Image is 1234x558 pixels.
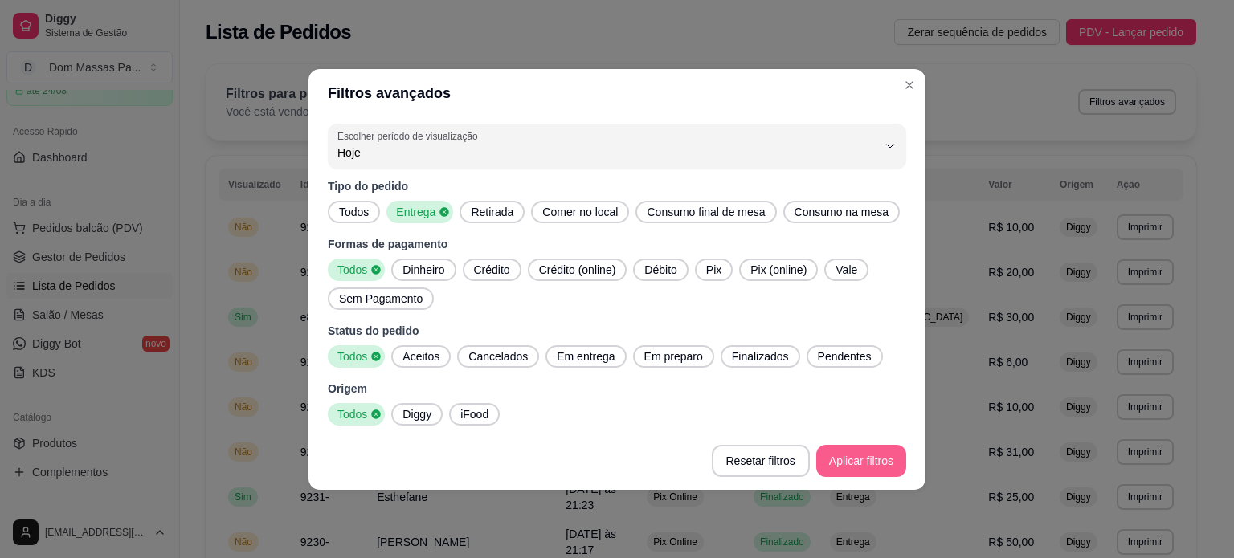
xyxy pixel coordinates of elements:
[328,323,906,339] p: Status do pedido
[391,259,456,281] button: Dinheiro
[328,236,906,252] p: Formas de pagamento
[638,262,683,278] span: Débito
[328,403,385,426] button: Todos
[695,259,733,281] button: Pix
[386,201,453,223] button: Entrega
[457,345,539,368] button: Cancelados
[531,201,629,223] button: Comer no local
[333,204,375,220] span: Todos
[533,262,623,278] span: Crédito (online)
[328,201,380,223] button: Todos
[337,129,483,143] label: Escolher período de visualização
[528,259,627,281] button: Crédito (online)
[337,145,877,161] span: Hoje
[331,262,370,278] span: Todos
[468,262,517,278] span: Crédito
[739,259,818,281] button: Pix (online)
[633,259,688,281] button: Débito
[463,259,521,281] button: Crédito
[700,262,728,278] span: Pix
[783,201,901,223] button: Consumo na mesa
[328,178,906,194] p: Tipo do pedido
[391,345,451,368] button: Aceitos
[638,348,709,365] span: Em preparo
[725,348,795,365] span: Finalizados
[811,348,878,365] span: Pendentes
[328,124,906,169] button: Escolher período de visualizaçãoHoje
[829,262,864,278] span: Vale
[308,69,925,117] header: Filtros avançados
[550,348,621,365] span: Em entrega
[536,204,624,220] span: Comer no local
[390,204,439,220] span: Entrega
[331,348,370,365] span: Todos
[897,72,922,98] button: Close
[721,345,800,368] button: Finalizados
[744,262,813,278] span: Pix (online)
[396,262,451,278] span: Dinheiro
[712,445,810,477] button: Resetar filtros
[328,381,906,397] p: Origem
[460,201,525,223] button: Retirada
[328,345,385,368] button: Todos
[328,259,385,281] button: Todos
[824,259,868,281] button: Vale
[545,345,626,368] button: Em entrega
[333,291,429,307] span: Sem Pagamento
[396,348,446,365] span: Aceitos
[462,348,534,365] span: Cancelados
[331,406,370,422] span: Todos
[449,403,500,426] button: iFood
[396,406,438,422] span: Diggy
[640,204,771,220] span: Consumo final de mesa
[391,403,443,426] button: Diggy
[788,204,896,220] span: Consumo na mesa
[454,406,495,422] span: iFood
[464,204,520,220] span: Retirada
[633,345,714,368] button: Em preparo
[635,201,776,223] button: Consumo final de mesa
[807,345,883,368] button: Pendentes
[816,445,906,477] button: Aplicar filtros
[328,287,434,310] button: Sem Pagamento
